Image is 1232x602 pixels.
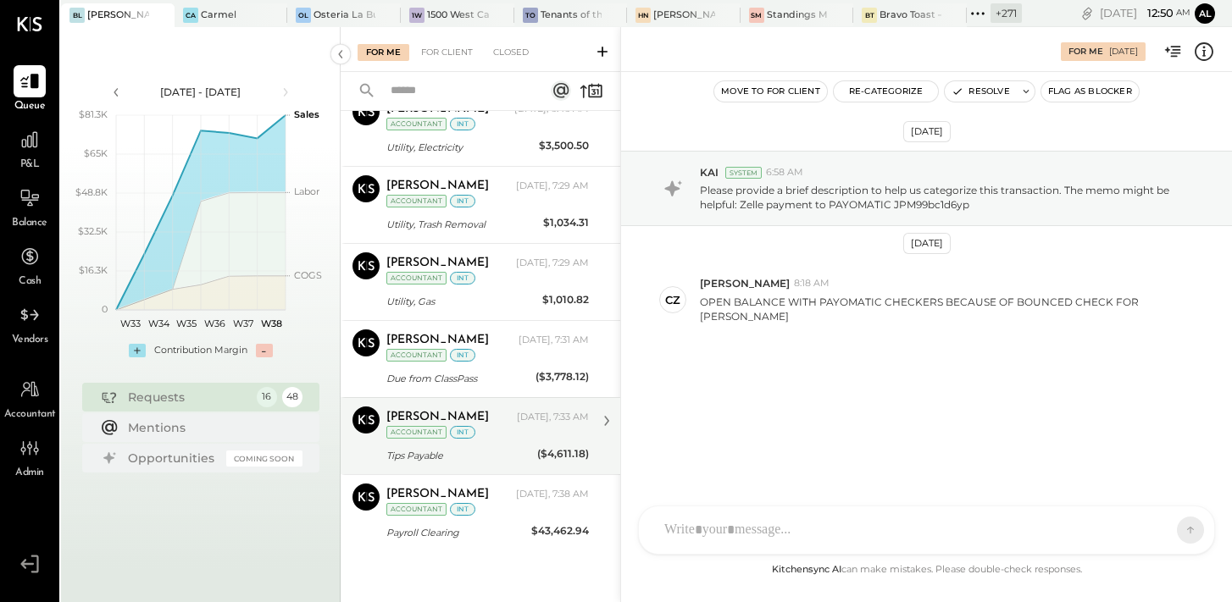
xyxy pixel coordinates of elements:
button: Al [1195,3,1215,24]
div: int [450,118,475,130]
a: Balance [1,182,58,231]
div: Contribution Margin [154,344,247,357]
text: W35 [176,318,197,329]
div: Utility, Trash Removal [386,216,538,233]
span: KAI [700,165,719,179]
div: [DATE], 7:31 AM [519,334,589,347]
a: Admin [1,432,58,481]
text: W34 [147,318,169,329]
div: For Client [413,44,481,61]
span: Vendors [12,333,48,348]
span: Cash [19,274,41,290]
a: Accountant [1,373,58,423]
text: $65K [84,147,108,159]
div: [PERSON_NAME] [386,255,489,272]
div: [DATE] [1100,5,1190,21]
text: Sales [294,108,319,120]
div: Accountant [386,349,447,362]
div: ($3,778.12) [536,368,589,385]
button: Move to for client [714,81,827,102]
div: Utility, Gas [386,293,537,310]
div: Osteria La Buca- [PERSON_NAME][GEOGRAPHIC_DATA] [314,8,375,22]
div: [DATE], 7:33 AM [517,411,589,424]
div: To [523,8,538,23]
div: Opportunities [128,450,218,467]
span: P&L [20,157,40,173]
div: int [450,195,475,207]
text: W38 [260,318,281,329]
a: P&L [1,124,58,173]
div: 1500 West Capital LP [427,8,489,22]
div: int [450,426,475,439]
div: HN [635,8,651,23]
div: int [450,272,475,284]
span: Queue [14,99,46,114]
span: 6:58 AM [766,166,803,179]
span: Admin [15,466,44,481]
div: [PERSON_NAME] [386,178,489,195]
a: Cash [1,240,58,290]
div: Bravo Toast – [GEOGRAPHIC_DATA] [880,8,941,22]
span: Accountant [4,407,56,423]
button: Flag as Blocker [1041,81,1139,102]
div: int [450,503,475,516]
p: OPEN BALANCE WITH PAYOMATIC CHECKERS BECAUSE OF BOUNCED CHECK FOR [PERSON_NAME] [700,295,1192,323]
div: Due from ClassPass [386,370,530,387]
div: [DATE] - [DATE] [129,85,273,99]
text: Labor [294,185,319,197]
button: Re-Categorize [834,81,939,102]
div: Carmel [201,8,236,22]
div: For Me [358,44,409,61]
div: OL [296,8,311,23]
a: Vendors [1,299,58,348]
text: COGS [294,269,322,281]
div: CZ [665,292,680,308]
div: BL [69,8,85,23]
div: Accountant [386,503,447,516]
div: Accountant [386,272,447,284]
div: [PERSON_NAME] Latte [87,8,149,22]
div: $3,500.50 [539,137,589,154]
div: System [725,167,762,179]
div: Utility, Electricity [386,139,534,156]
text: W33 [119,318,140,329]
div: [PERSON_NAME] [386,486,489,503]
div: Tips Payable [386,447,532,464]
div: For Me [1068,46,1103,58]
div: [PERSON_NAME] [386,409,489,426]
div: 48 [282,387,302,407]
div: $1,010.82 [542,291,589,308]
div: [PERSON_NAME]'s Nashville [653,8,715,22]
div: Accountant [386,426,447,439]
div: Closed [485,44,537,61]
div: [DATE], 7:29 AM [516,257,589,270]
text: W37 [233,318,253,329]
div: $1,034.31 [543,214,589,231]
div: 1W [409,8,425,23]
span: am [1176,7,1190,19]
div: Accountant [386,195,447,207]
div: [DATE] [1109,46,1138,58]
div: [DATE], 7:29 AM [516,179,589,193]
span: Balance [12,216,47,231]
text: $48.8K [75,186,108,198]
div: [DATE], 7:38 AM [516,488,589,501]
span: 12 : 50 [1140,5,1174,21]
div: copy link [1079,4,1096,22]
text: 0 [102,303,108,315]
p: Please provide a brief description to help us categorize this transaction. The memo might be help... [700,183,1192,212]
div: Standings Melrose [767,8,829,22]
div: BT [862,8,877,23]
div: Coming Soon [226,450,302,467]
div: SM [749,8,764,23]
div: [DATE] [903,233,951,254]
div: int [450,349,475,362]
div: 16 [257,387,277,407]
div: Tenants of the Trees [541,8,602,22]
div: Payroll Clearing [386,524,526,541]
div: ($4,611.18) [537,445,589,462]
div: [DATE] [903,121,951,142]
text: W36 [204,318,225,329]
div: Ca [183,8,198,23]
span: [PERSON_NAME] [700,276,790,290]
